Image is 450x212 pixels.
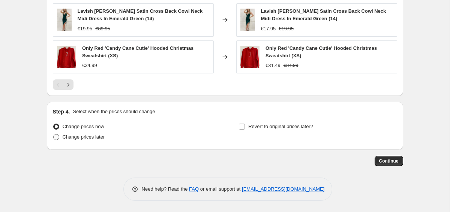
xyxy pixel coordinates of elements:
a: FAQ [189,186,199,192]
a: [EMAIL_ADDRESS][DOMAIN_NAME] [242,186,324,192]
button: Continue [375,156,403,166]
img: get-that-trend-only-red-candy-cane-cutie-hooded-christmas-sweatshirt__10068.1642369620.1280.1280_... [57,46,76,68]
span: Change prices now [63,124,104,129]
span: Lavish [PERSON_NAME] Satin Cross Back Cowl Neck Midi Dress In Emerald Green (14) [261,8,386,21]
span: Only Red 'Candy Cane Cutie' Hooded Christmas Sweatshirt (XS) [265,45,377,58]
span: Lavish [PERSON_NAME] Satin Cross Back Cowl Neck Midi Dress In Emerald Green (14) [78,8,203,21]
h2: Step 4. [53,108,70,115]
strike: €34.99 [283,62,298,69]
div: €31.49 [265,62,280,69]
button: Next [63,79,73,90]
img: es-lavish-alice-satin-cross-back-cowl-neck-midi-dress-in-emerald-green__09148.1663764862.1280.128... [240,9,255,31]
span: Change prices later [63,134,105,140]
img: es-lavish-alice-satin-cross-back-cowl-neck-midi-dress-in-emerald-green__09148.1663764862.1280.128... [57,9,72,31]
div: €17.95 [261,25,276,33]
span: Continue [379,158,399,164]
strike: €19.95 [279,25,294,33]
span: Only Red 'Candy Cane Cutie' Hooded Christmas Sweatshirt (XS) [82,45,193,58]
img: get-that-trend-only-red-candy-cane-cutie-hooded-christmas-sweatshirt__10068.1642369620.1280.1280_... [240,46,259,68]
nav: Pagination [53,79,73,90]
strike: €89.95 [95,25,110,33]
span: Revert to original prices later? [248,124,313,129]
div: €19.95 [78,25,93,33]
div: €34.99 [82,62,97,69]
span: Need help? Read the [142,186,189,192]
p: Select when the prices should change [73,108,155,115]
span: or email support at [199,186,242,192]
